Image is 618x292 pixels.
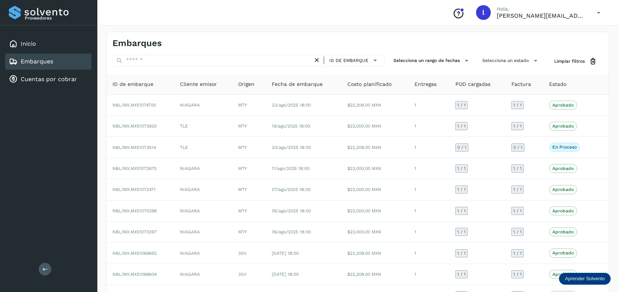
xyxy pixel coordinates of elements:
[341,243,409,264] td: $22,308.00 MXN
[552,145,577,150] p: En proceso
[174,137,233,158] td: TLE
[552,229,574,234] p: Aprobado
[272,208,311,213] span: 05/ago/2025 18:00
[511,80,531,88] span: Factura
[341,137,409,158] td: $22,308.00 MXN
[409,158,449,179] td: 1
[457,166,466,171] span: 1 / 1
[513,124,522,128] span: 1 / 1
[409,201,449,222] td: 1
[5,53,91,70] div: Embarques
[457,145,466,150] span: 0 / 1
[327,55,381,66] button: ID de embarque
[112,229,157,234] span: NBL/MX.MX51070397
[232,116,266,137] td: MTY
[174,201,233,222] td: NIAGARA
[232,264,266,285] td: 3SV
[479,55,542,67] button: Selecciona un estado
[552,102,574,108] p: Aprobado
[457,187,466,192] span: 1 / 1
[5,36,91,52] div: Inicio
[552,187,574,192] p: Aprobado
[549,80,566,88] span: Estado
[112,208,157,213] span: NBL/MX.MX51070398
[552,272,574,277] p: Aprobado
[174,179,233,200] td: NIAGARA
[409,243,449,264] td: 1
[513,187,522,192] span: 1 / 1
[112,102,156,108] span: NBL/MX.MX51074700
[112,124,157,129] span: NBL/MX.MX51073930
[513,166,522,171] span: 1 / 1
[559,273,611,285] div: Aprender Solvento
[272,187,310,192] span: 07/ago/2025 18:00
[341,95,409,116] td: $22,308.00 MXN
[25,15,88,21] p: Proveedores
[21,76,77,83] a: Cuentas por cobrar
[455,80,490,88] span: POD cargadas
[341,158,409,179] td: $23,000.00 MXN
[565,276,605,282] p: Aprender Solvento
[341,264,409,285] td: $22,308.00 MXN
[232,137,266,158] td: MTY
[409,179,449,200] td: 1
[174,264,233,285] td: NIAGARA
[409,264,449,285] td: 1
[457,103,466,107] span: 1 / 1
[554,58,585,65] span: Limpiar filtros
[513,230,522,234] span: 1 / 1
[112,145,156,150] span: NBL/MX.MX51073514
[272,251,299,256] span: [DATE] 18:00
[409,116,449,137] td: 1
[548,55,603,68] button: Limpiar filtros
[409,137,449,158] td: 1
[112,166,157,171] span: NBL/MX.MX51072675
[457,272,466,277] span: 1 / 1
[497,12,585,19] p: lorena.rojo@serviciosatc.com.mx
[272,145,311,150] span: 20/ago/2025 18:00
[513,251,522,255] span: 1 / 1
[457,251,466,255] span: 1 / 1
[5,71,91,87] div: Cuentas por cobrar
[232,243,266,264] td: 3SV
[347,80,392,88] span: Costo planificado
[21,58,53,65] a: Embarques
[232,201,266,222] td: MTY
[457,230,466,234] span: 1 / 1
[112,272,157,277] span: NBL/MX.MX51068604
[497,6,585,12] p: Hola,
[341,222,409,243] td: $23,000.00 MXN
[112,251,157,256] span: NBL/MX.MX51069655
[174,95,233,116] td: NIAGARA
[21,40,36,47] a: Inicio
[409,222,449,243] td: 1
[457,124,466,128] span: 1 / 1
[552,250,574,255] p: Aprobado
[238,80,254,88] span: Origen
[552,124,574,129] p: Aprobado
[414,80,437,88] span: Entregas
[272,229,311,234] span: 06/ago/2025 18:00
[174,243,233,264] td: NIAGARA
[341,116,409,137] td: $23,000.00 MXN
[232,158,266,179] td: MTY
[329,57,368,64] span: ID de embarque
[174,158,233,179] td: NIAGARA
[180,80,217,88] span: Cliente emisor
[390,55,473,67] button: Selecciona un rango de fechas
[552,166,574,171] p: Aprobado
[112,80,153,88] span: ID de embarque
[341,179,409,200] td: $23,000.00 MXN
[112,38,162,49] h4: Embarques
[232,95,266,116] td: MTY
[272,166,309,171] span: 11/ago/2025 18:00
[341,201,409,222] td: $23,000.00 MXN
[513,145,522,150] span: 0 / 1
[513,103,522,107] span: 1 / 1
[552,208,574,213] p: Aprobado
[232,179,266,200] td: MTY
[409,95,449,116] td: 1
[513,209,522,213] span: 1 / 1
[457,209,466,213] span: 1 / 1
[272,80,323,88] span: Fecha de embarque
